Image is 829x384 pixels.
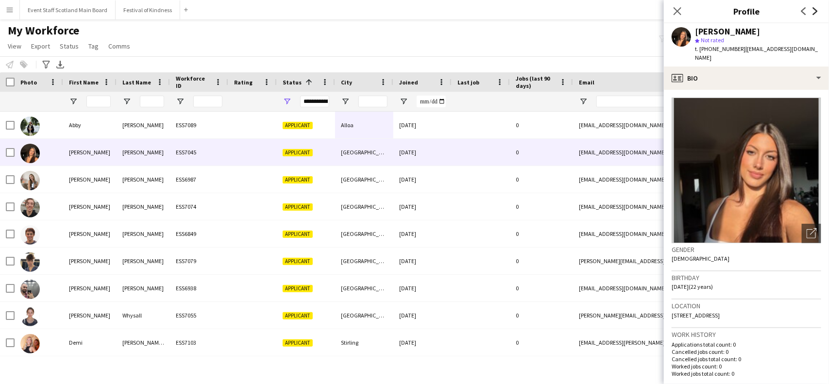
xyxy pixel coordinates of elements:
div: [EMAIL_ADDRESS][PERSON_NAME][DOMAIN_NAME] [573,329,767,356]
div: [DATE] [393,220,452,247]
div: 0 [510,112,573,138]
span: Workforce ID [176,75,211,89]
div: [PERSON_NAME] [63,302,117,329]
input: Workforce ID Filter Input [193,96,222,107]
div: ESS6849 [170,220,228,247]
h3: Profile [664,5,829,17]
div: [PERSON_NAME][EMAIL_ADDRESS][DOMAIN_NAME] [573,248,767,274]
div: [EMAIL_ADDRESS][DOMAIN_NAME] [573,112,767,138]
span: Joined [399,79,418,86]
div: [DATE] [393,193,452,220]
span: Applicant [283,122,313,129]
div: Whysall [117,302,170,329]
button: Open Filter Menu [283,97,291,106]
span: [DATE] (22 years) [672,283,713,290]
div: [PERSON_NAME] [PERSON_NAME] [117,329,170,356]
div: [PERSON_NAME][EMAIL_ADDRESS][DOMAIN_NAME] [573,302,767,329]
span: Applicant [283,231,313,238]
div: [DATE] [393,139,452,166]
div: [GEOGRAPHIC_DATA] [335,248,393,274]
div: [PERSON_NAME] [117,139,170,166]
p: Cancelled jobs count: 0 [672,348,821,355]
div: Demi [63,329,117,356]
img: Amy Lynch [20,171,40,190]
span: Applicant [283,258,313,265]
span: Applicant [283,176,313,184]
div: ESS7055 [170,302,228,329]
div: [EMAIL_ADDRESS][DOMAIN_NAME] [573,193,767,220]
div: [GEOGRAPHIC_DATA] [335,302,393,329]
span: Not rated [701,36,724,44]
span: Applicant [283,203,313,211]
a: Status [56,40,83,52]
div: Alloa [335,112,393,138]
div: [DATE] [393,329,452,356]
span: Applicant [283,312,313,319]
a: View [4,40,25,52]
p: Applications total count: 0 [672,341,821,348]
span: Rating [234,79,253,86]
div: [PERSON_NAME] [695,27,760,36]
button: Open Filter Menu [176,97,185,106]
div: 0 [510,166,573,193]
div: ESS7089 [170,112,228,138]
div: Brown [117,356,170,383]
span: t. [PHONE_NUMBER] [695,45,745,52]
app-action-btn: Export XLSX [54,59,66,70]
input: Last Name Filter Input [140,96,164,107]
div: [PERSON_NAME] [63,166,117,193]
img: Demi Fox Kennedy [20,334,40,353]
span: | [EMAIL_ADDRESS][DOMAIN_NAME] [695,45,818,61]
span: Status [283,79,302,86]
img: Daniel Sanchez O [20,280,40,299]
div: [DATE] [393,356,452,383]
div: [PERSON_NAME] [63,139,117,166]
div: [PERSON_NAME] [117,248,170,274]
span: Photo [20,79,37,86]
div: [GEOGRAPHIC_DATA] [335,166,393,193]
div: 0 [510,139,573,166]
img: alex mair [20,144,40,163]
span: View [8,42,21,50]
div: [GEOGRAPHIC_DATA] [335,139,393,166]
p: Cancelled jobs total count: 0 [672,355,821,363]
div: 0 [510,248,573,274]
div: 0 [510,275,573,301]
div: [PERSON_NAME] [117,166,170,193]
img: Abby Mcmenamin [20,117,40,136]
img: Daniel Bryan Mcintyre [20,252,40,272]
div: [GEOGRAPHIC_DATA] [335,275,393,301]
div: 0 [510,193,573,220]
div: [DATE] [393,275,452,301]
span: Export [31,42,50,50]
div: 0 [510,356,573,383]
button: Open Filter Menu [122,97,131,106]
button: Open Filter Menu [579,97,588,106]
div: [EMAIL_ADDRESS][DOMAIN_NAME] [573,220,767,247]
div: ESS7045 [170,139,228,166]
img: Deanna Whysall [20,307,40,326]
div: ESS6987 [170,166,228,193]
div: [EMAIL_ADDRESS][DOMAIN_NAME] [573,275,767,301]
div: [PERSON_NAME] [63,275,117,301]
div: [PERSON_NAME] [63,220,117,247]
div: [GEOGRAPHIC_DATA] [335,193,393,220]
h3: Birthday [672,273,821,282]
button: Open Filter Menu [69,97,78,106]
p: Worked jobs total count: 0 [672,370,821,377]
div: 0 [510,329,573,356]
h3: Gender [672,245,821,254]
div: [DATE] [393,166,452,193]
img: Crew avatar or photo [672,98,821,243]
div: [PERSON_NAME] [63,248,117,274]
button: Open Filter Menu [399,97,408,106]
div: ESS7086 [170,356,228,383]
div: Eilidh [63,356,117,383]
button: Event Staff Scotland Main Board [20,0,116,19]
span: Email [579,79,594,86]
span: Comms [108,42,130,50]
input: First Name Filter Input [86,96,111,107]
button: Festival of Kindness [116,0,180,19]
span: [STREET_ADDRESS] [672,312,720,319]
span: Status [60,42,79,50]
